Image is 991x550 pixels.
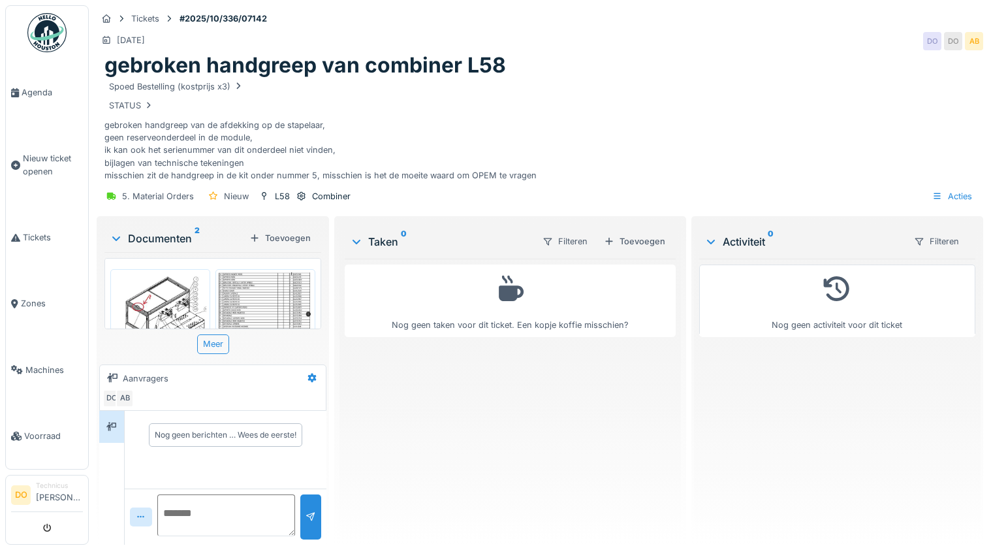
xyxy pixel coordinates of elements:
a: Agenda [6,59,88,125]
span: Zones [21,297,83,310]
div: Tickets [131,12,159,25]
a: Tickets [6,204,88,270]
div: Documenten [110,231,244,246]
li: [PERSON_NAME] [36,481,83,509]
div: Activiteit [704,234,903,250]
div: STATUS [109,99,154,112]
div: Nog geen activiteit voor dit ticket [708,270,967,331]
sup: 0 [401,234,407,250]
a: Zones [6,270,88,336]
div: Nieuw [224,190,249,202]
a: Machines [6,337,88,403]
div: Taken [350,234,531,250]
div: Nog geen taken voor dit ticket. Een kopje koffie misschien? [353,270,667,331]
div: [DATE] [117,34,145,46]
sup: 0 [768,234,774,250]
div: Filteren [537,232,593,251]
img: Badge_color-CXgf-gQk.svg [27,13,67,52]
div: Acties [926,187,978,206]
div: AB [965,32,983,50]
div: Spoed Bestelling (kostprijs x3) [109,80,244,93]
div: DO [923,32,941,50]
a: DO Technicus[PERSON_NAME] [11,481,83,512]
span: Voorraad [24,430,83,442]
div: Nog geen berichten … Wees de eerste! [155,429,296,441]
img: ovo34kob5rsx4klgxckadon0pkhq [219,272,312,370]
a: Voorraad [6,403,88,469]
div: Combiner [312,190,351,202]
a: Nieuw ticket openen [6,125,88,204]
sup: 2 [195,231,200,246]
li: DO [11,485,31,505]
div: AB [116,389,134,408]
div: DO [102,389,121,408]
strong: #2025/10/336/07142 [174,12,272,25]
div: Filteren [908,232,965,251]
img: yht6uld85ucs1s44gc6r4v2ccfwg [114,272,207,361]
div: L58 [275,190,290,202]
h1: gebroken handgreep van combiner L58 [104,53,506,78]
span: Machines [25,364,83,376]
div: Aanvragers [123,372,168,385]
span: Agenda [22,86,83,99]
div: gebroken handgreep van de afdekking op de stapelaar, geen reserveonderdeel in de module, ik kan o... [104,78,975,182]
div: DO [944,32,962,50]
div: Technicus [36,481,83,491]
div: 5. Material Orders [122,190,194,202]
div: Toevoegen [244,229,316,247]
span: Tickets [23,231,83,244]
span: Nieuw ticket openen [23,152,83,177]
div: Meer [197,334,229,353]
div: Toevoegen [599,233,670,250]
